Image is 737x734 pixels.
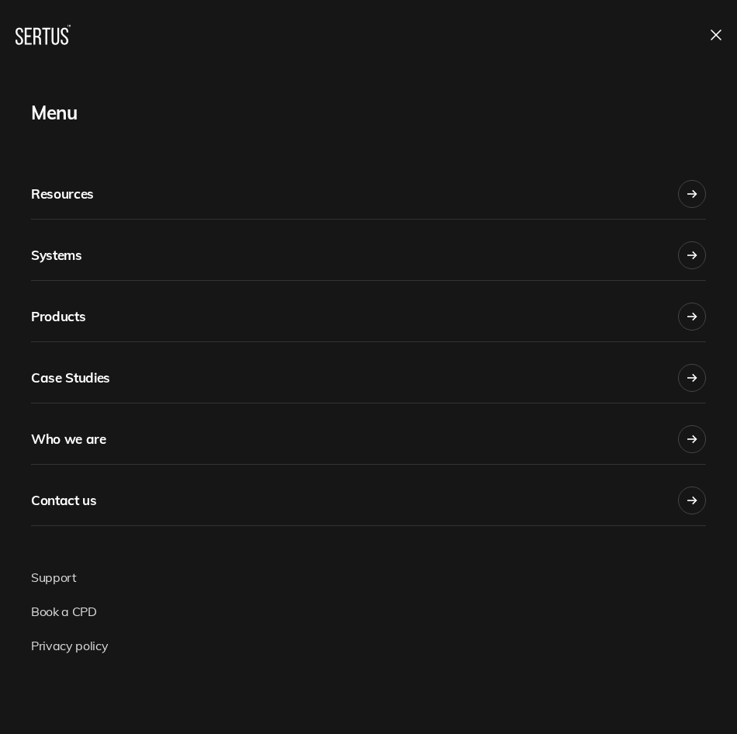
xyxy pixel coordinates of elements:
[31,177,94,211] div: Resources
[31,483,97,518] div: Contact us
[31,342,706,403] a: Case Studies
[31,403,706,465] a: Who we are
[31,361,110,395] div: Case Studies
[31,422,106,456] div: Who we are
[31,238,82,272] div: Systems
[31,465,706,526] a: Contact us
[31,570,77,585] a: Support
[31,604,97,619] a: Book a CPD
[458,554,737,734] iframe: Chat Widget
[31,95,706,130] div: Menu
[31,220,706,281] a: Systems
[31,281,706,342] a: Products
[31,638,109,653] a: Privacy policy
[31,158,706,220] a: Resources
[31,299,85,334] div: Products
